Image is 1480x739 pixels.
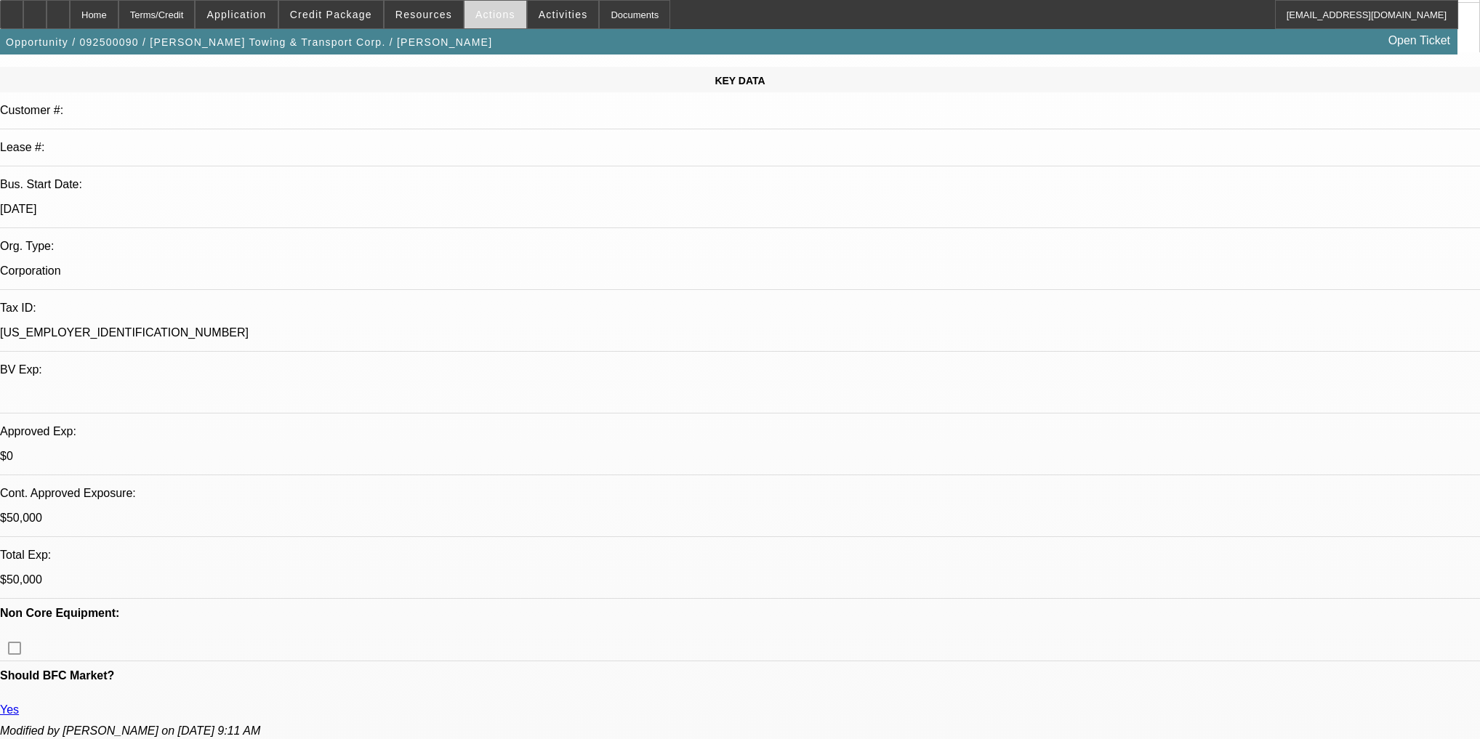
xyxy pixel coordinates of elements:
[464,1,526,28] button: Actions
[395,9,452,20] span: Resources
[6,36,492,48] span: Opportunity / 092500090 / [PERSON_NAME] Towing & Transport Corp. / [PERSON_NAME]
[206,9,266,20] span: Application
[1383,28,1456,53] a: Open Ticket
[290,9,372,20] span: Credit Package
[385,1,463,28] button: Resources
[196,1,277,28] button: Application
[279,1,383,28] button: Credit Package
[539,9,588,20] span: Activities
[528,1,599,28] button: Activities
[715,75,765,86] span: KEY DATA
[475,9,515,20] span: Actions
